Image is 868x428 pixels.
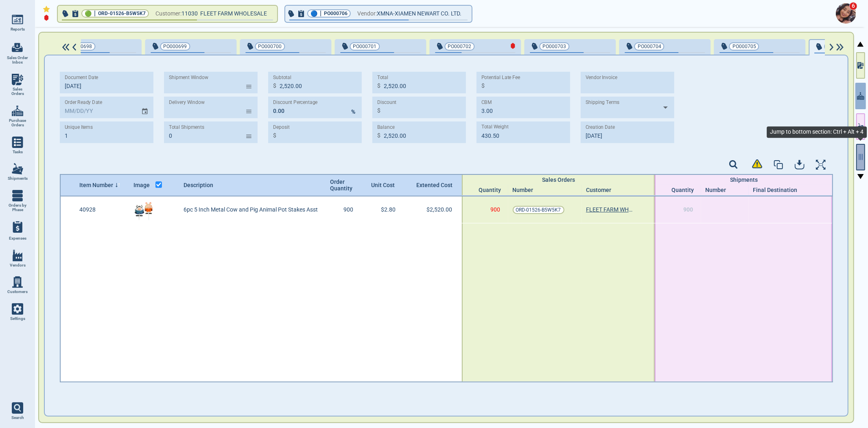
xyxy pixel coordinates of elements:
[44,14,49,21] img: diamond
[684,206,693,213] span: 900
[351,108,355,116] p: %
[12,14,23,25] img: menu_icon
[510,43,515,49] img: LateIcon
[184,182,213,188] span: Description
[637,42,661,51] span: PO000704
[481,75,520,81] label: Potential Late Fee
[169,99,205,106] label: Delivery Window
[273,124,290,130] label: Deposit
[7,87,28,96] span: Sales Orders
[586,187,611,193] span: Customer
[416,182,450,188] span: Extented Cost
[169,75,208,81] label: Shipment Window
[408,196,462,223] div: $2,520.00
[200,10,267,17] span: FLEET FARM WHOLESALE
[828,44,835,51] img: ArrowIcon
[273,131,276,140] p: $
[11,27,25,32] span: Reports
[371,182,396,188] span: Unit Cost
[9,236,26,241] span: Expenses
[481,82,485,90] p: $
[7,118,28,128] span: Purchase Orders
[835,44,845,51] img: DoubleArrowIcon
[273,75,291,81] label: Subtotal
[513,206,564,214] a: ORD-01526-B5W5K7
[79,182,113,188] span: Item Number
[65,75,98,81] label: Document Date
[586,124,615,130] label: Creation Date
[481,99,492,106] label: CBM
[836,3,856,24] img: Avatar
[377,124,395,130] label: Balance
[61,44,71,51] img: DoubleArrowIcon
[448,42,471,51] span: PO000702
[58,6,277,22] button: 🟢|ORD-01526-B5W5K7Customer:11030 FLEET FARM WHOLESALE
[8,176,28,181] span: Shipments
[181,9,200,19] span: 11030
[706,187,726,193] span: Number
[7,289,28,294] span: Customers
[586,75,617,81] label: Vendor Invoice
[11,415,24,420] span: Search
[310,11,317,16] span: 🔵
[377,131,380,140] p: $
[732,42,756,51] span: PO000705
[330,179,354,192] span: Order Quantity
[7,203,28,212] span: Orders by Phase
[377,75,388,81] label: Total
[12,105,23,117] img: menu_icon
[753,187,798,193] span: Final Destination
[13,150,23,154] span: Tasks
[10,263,26,268] span: Vendors
[138,100,153,115] button: Choose date
[586,99,619,106] label: Shipping Terms
[163,42,187,51] span: PO000699
[320,9,321,18] span: |
[12,250,23,261] img: menu_icon
[491,206,501,213] span: 900
[152,223,198,229] span: Total Customers: 1
[155,9,181,19] span: Customer:
[357,9,377,19] span: Vendor:
[672,187,697,193] span: Quantity
[94,9,96,18] span: |
[7,55,28,65] span: Sales Order Inbox
[849,2,857,10] span: 6
[513,187,533,193] span: Number
[381,206,396,213] span: $2.80
[258,42,282,51] span: PO000700
[730,176,758,183] span: Shipments
[586,206,635,213] a: FLEET FARM WHOLESALE
[12,303,23,315] img: menu_icon
[98,9,146,18] span: ORD-01526-B5W5K7
[581,121,669,143] input: MM/DD/YY
[169,124,204,130] label: Total Shipments
[184,206,318,213] span: 6pc 5 Inch Metal Cow and Pig Animal Pot Stakes Asst
[133,200,154,220] img: 40928Img
[516,206,561,214] span: ORD-01526-B5W5K7
[377,99,396,106] label: Discount
[377,106,380,115] p: $
[12,74,23,85] img: menu_icon
[12,163,23,174] img: menu_icon
[12,276,23,288] img: menu_icon
[65,124,93,130] label: Unique Items
[377,82,380,90] p: $
[60,72,149,93] input: MM/DD/YY
[542,176,575,183] span: Sales Orders
[285,6,472,22] button: 🔵|PO000706Vendor:XMNA-XIAMEN NEWART CO. LTD.
[324,9,348,18] span: PO000706
[75,196,129,223] div: 40928
[12,137,23,148] img: menu_icon
[343,206,353,213] span: 900
[10,316,25,321] span: Settings
[133,182,150,188] span: Image
[273,99,318,106] label: Discount Percentage
[481,124,509,130] label: Total Weight
[273,82,276,90] p: $
[71,44,78,51] img: ArrowIcon
[479,187,504,193] span: Quantity
[85,11,92,16] span: 🟢
[377,9,461,19] span: XMNA-XIAMEN NEWART CO. LTD.
[12,190,23,201] img: menu_icon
